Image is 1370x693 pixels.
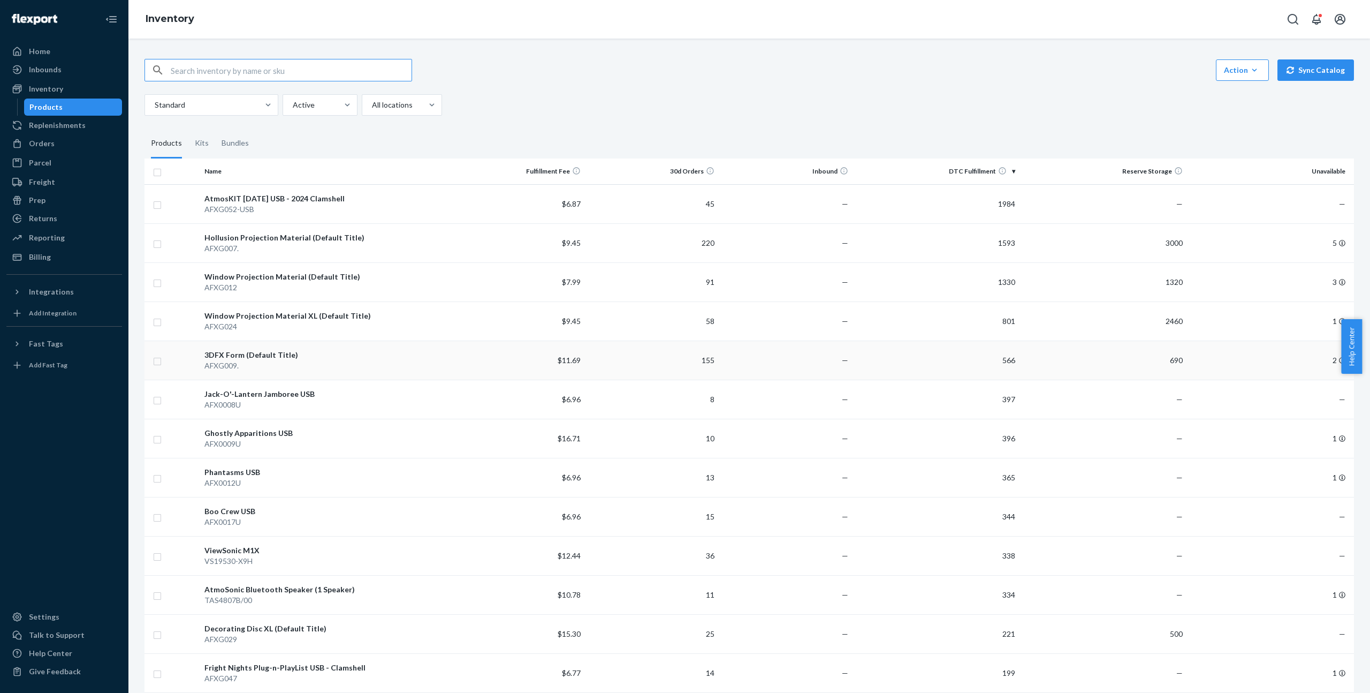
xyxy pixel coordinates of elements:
div: TAS4807B/00 [204,595,447,606]
span: — [1176,551,1183,560]
span: — [1176,590,1183,599]
span: — [1176,199,1183,208]
div: Hollusion Projection Material (Default Title) [204,232,447,243]
span: — [842,512,848,521]
div: VS19530-X9H [204,556,447,567]
td: 155 [585,341,719,380]
input: Standard [154,100,155,110]
td: 801 [853,302,1019,341]
span: — [842,473,848,482]
div: AFXG024 [204,321,447,332]
button: Sync Catalog [1277,59,1354,81]
span: — [842,590,848,599]
span: $6.77 [562,668,581,677]
span: $6.87 [562,199,581,208]
div: Boo Crew USB [204,506,447,517]
a: Add Integration [6,305,122,322]
div: 3DFX Form (Default Title) [204,350,447,360]
div: AtmosKIT [DATE] USB - 2024 Clamshell [204,193,447,204]
td: 334 [853,575,1019,614]
button: Give Feedback [6,663,122,680]
td: 13 [585,458,719,497]
div: Products [29,102,63,112]
div: AFXG029 [204,634,447,645]
td: 1 [1187,575,1354,614]
span: — [1339,199,1345,208]
td: 1 [1187,302,1354,341]
div: Phantasms USB [204,467,447,478]
div: Freight [29,177,55,187]
span: — [842,199,848,208]
span: $6.96 [562,512,581,521]
a: Settings [6,608,122,626]
div: Billing [29,252,51,262]
th: Reserve Storage [1019,159,1186,184]
span: — [1176,434,1183,443]
a: Prep [6,192,122,209]
span: — [842,356,848,365]
div: Inventory [29,84,63,94]
span: Help Center [1341,319,1362,374]
a: Add Fast Tag [6,357,122,374]
div: AFXG052-USB [204,204,447,215]
div: AFXG012 [204,282,447,293]
th: Fulfillment Fee [451,159,585,184]
td: 1 [1187,653,1354,692]
span: $12.44 [558,551,581,560]
button: Integrations [6,283,122,300]
span: — [842,395,848,404]
td: 2 [1187,341,1354,380]
span: — [1176,395,1183,404]
span: — [842,317,848,326]
div: Add Integration [29,308,77,318]
span: $9.45 [562,238,581,247]
div: Jack-O'-Lantern Jamboree USB [204,389,447,400]
div: Returns [29,213,57,224]
a: Orders [6,135,122,152]
td: 45 [585,184,719,223]
input: Search inventory by name or sku [171,59,412,81]
td: 2460 [1019,302,1186,341]
span: — [842,238,848,247]
div: Inbounds [29,64,62,75]
td: 1330 [853,262,1019,302]
td: 8 [585,380,719,419]
div: Give Feedback [29,666,81,677]
button: Open account menu [1329,9,1351,30]
div: Kits [195,129,209,159]
td: 1 [1187,419,1354,458]
td: 15 [585,497,719,536]
td: 5 [1187,223,1354,262]
button: Open Search Box [1282,9,1304,30]
div: Prep [29,195,45,206]
td: 338 [853,536,1019,575]
td: 220 [585,223,719,262]
span: — [842,434,848,443]
div: Window Projection Material XL (Default Title) [204,311,447,321]
span: — [1339,512,1345,521]
div: ViewSonic M1X [204,545,447,556]
div: AFX0009U [204,439,447,449]
div: Window Projection Material (Default Title) [204,272,447,282]
span: $10.78 [558,590,581,599]
a: Freight [6,174,122,191]
a: Talk to Support [6,627,122,644]
span: — [842,551,848,560]
button: Open notifications [1306,9,1327,30]
a: Replenishments [6,117,122,134]
th: Inbound [719,159,853,184]
span: — [1339,629,1345,638]
div: AFX0008U [204,400,447,410]
a: Parcel [6,154,122,171]
div: Add Fast Tag [29,360,67,370]
input: All locations [371,100,372,110]
span: — [842,668,848,677]
td: 14 [585,653,719,692]
th: 30d Orders [585,159,719,184]
td: 690 [1019,341,1186,380]
div: Parcel [29,157,51,168]
td: 1 [1187,458,1354,497]
div: AtmoSonic Bluetooth Speaker (1 Speaker) [204,584,447,595]
a: Returns [6,210,122,227]
div: AFX0012U [204,478,447,488]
